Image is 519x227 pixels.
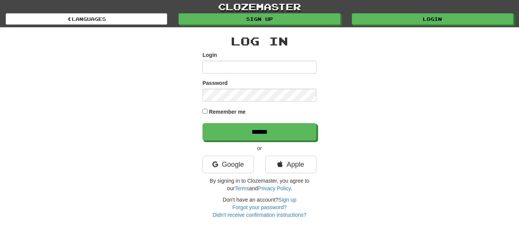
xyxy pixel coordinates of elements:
a: Languages [6,13,167,25]
a: Sign up [278,197,296,203]
label: Login [203,51,217,59]
a: Privacy Policy [258,185,291,191]
label: Password [203,79,228,87]
a: Sign up [179,13,340,25]
a: Didn't receive confirmation instructions? [212,212,306,218]
a: Login [352,13,513,25]
p: By signing in to Clozemaster, you agree to our and . [203,177,316,192]
div: Don't have an account? [203,196,316,219]
h2: Log In [203,35,316,47]
p: or [203,144,316,152]
a: Apple [265,156,316,173]
a: Google [203,156,254,173]
a: Forgot your password? [232,204,286,210]
a: Terms [234,185,249,191]
label: Remember me [209,108,246,116]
